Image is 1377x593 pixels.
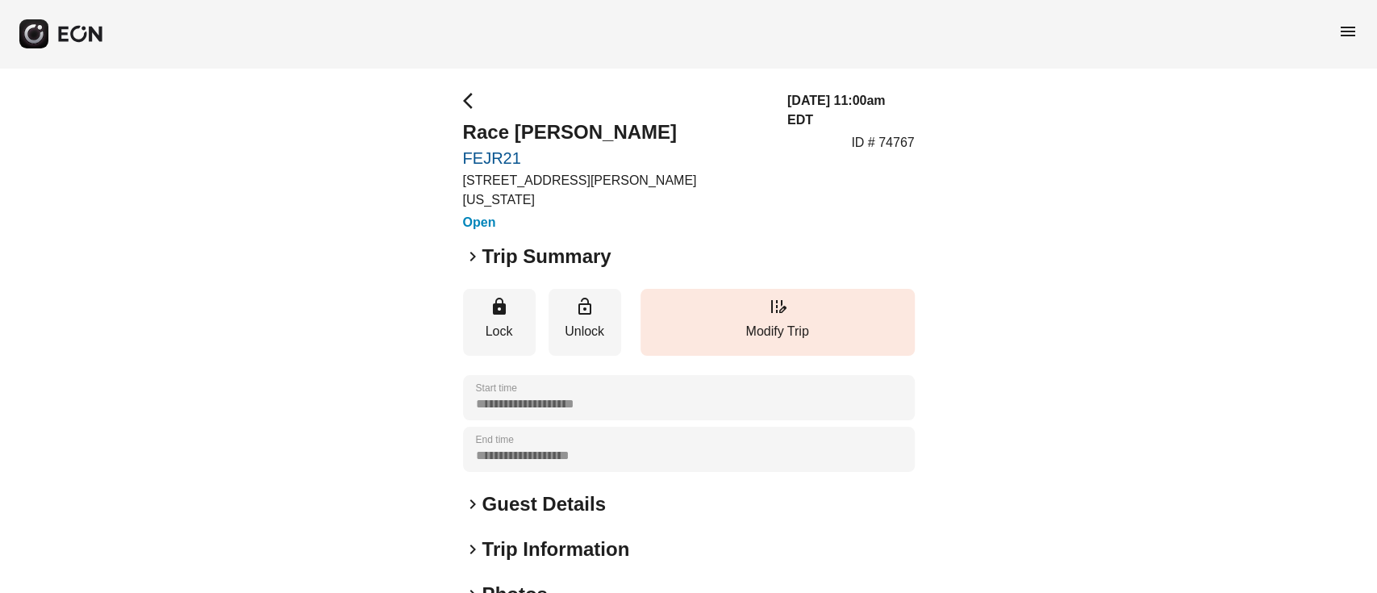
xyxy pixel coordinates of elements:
button: Lock [463,289,536,356]
button: Unlock [549,289,621,356]
h3: Open [463,213,768,232]
button: Modify Trip [641,289,915,356]
p: [STREET_ADDRESS][PERSON_NAME][US_STATE] [463,171,768,210]
h2: Race [PERSON_NAME] [463,119,768,145]
h2: Trip Summary [482,244,611,269]
span: menu [1338,22,1358,41]
a: FEJR21 [463,148,768,168]
span: edit_road [768,297,787,316]
h3: [DATE] 11:00am EDT [787,91,915,130]
h2: Trip Information [482,537,630,562]
span: lock [490,297,509,316]
span: keyboard_arrow_right [463,540,482,559]
p: ID # 74767 [851,133,914,152]
span: lock_open [575,297,595,316]
p: Unlock [557,322,613,341]
span: keyboard_arrow_right [463,247,482,266]
span: keyboard_arrow_right [463,495,482,514]
h2: Guest Details [482,491,606,517]
span: arrow_back_ios [463,91,482,111]
p: Lock [471,322,528,341]
p: Modify Trip [649,322,907,341]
